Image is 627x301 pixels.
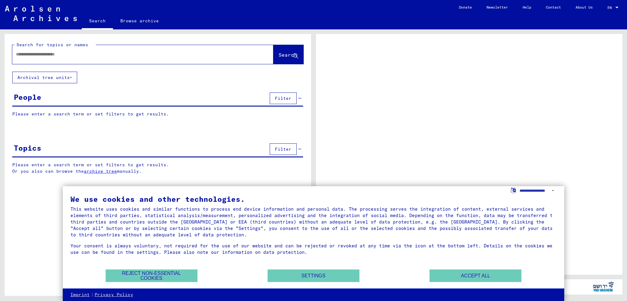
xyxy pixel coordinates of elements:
a: Imprint [70,292,90,298]
button: Search [273,45,303,64]
div: Your consent is always voluntary, not required for the use of our website and can be rejected or ... [70,243,557,255]
span: EN [607,6,614,10]
button: Accept all [430,269,521,282]
button: Filter [270,92,297,104]
p: Please enter a search term or set filters to get results. Or you also can browse the manually. [12,162,303,175]
a: Search [82,13,113,29]
a: Browse archive [113,13,166,28]
span: Filter [275,96,291,101]
img: yv_logo.png [592,279,615,294]
div: People [14,92,41,103]
div: This website uses cookies and similar functions to process end device information and personal da... [70,206,557,238]
mat-label: Search for topics or names [17,42,88,47]
button: Settings [268,269,359,282]
span: Search [279,52,297,58]
button: Archival tree units [12,72,77,83]
img: Arolsen_neg.svg [5,6,77,21]
a: Privacy Policy [95,292,133,298]
a: archive tree [84,168,117,174]
button: Reject non-essential cookies [106,269,197,282]
p: Please enter a search term or set filters to get results. [12,111,303,117]
div: We use cookies and other technologies. [70,195,557,203]
button: Filter [270,143,297,155]
div: Topics [14,142,41,153]
span: Filter [275,146,291,152]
